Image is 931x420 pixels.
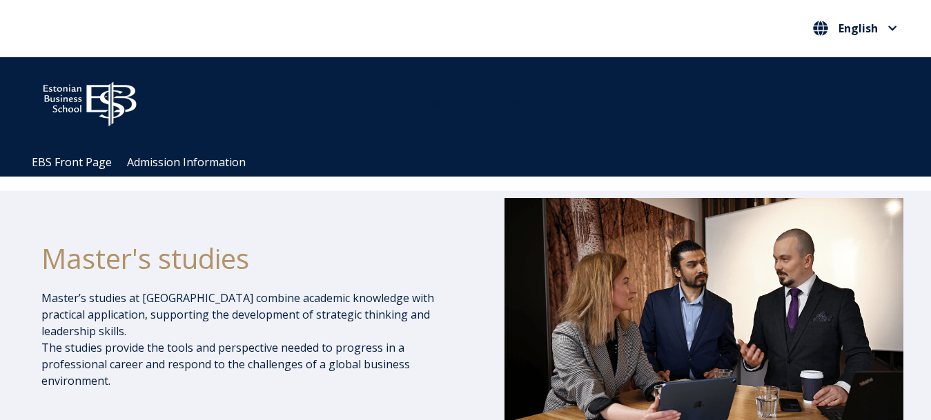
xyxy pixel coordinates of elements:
button: English [810,17,901,39]
a: Admission Information [127,154,246,170]
div: Navigation Menu [24,148,921,177]
img: ebs_logo2016_white [31,71,148,130]
h1: Master's studies [41,241,468,276]
span: Community for Growth and Resp [414,95,584,110]
a: EBS Front Page [32,154,112,170]
p: Master’s studies at [GEOGRAPHIC_DATA] combine academic knowledge with practical application, supp... [41,290,468,389]
span: English [839,23,878,34]
nav: Select your language [810,17,901,40]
